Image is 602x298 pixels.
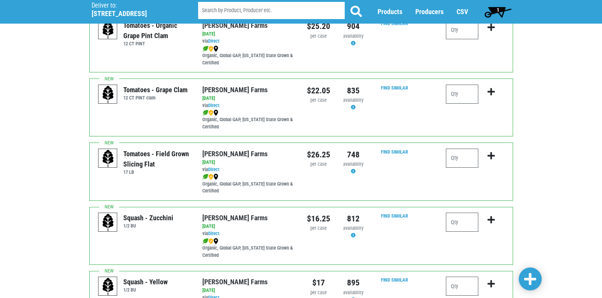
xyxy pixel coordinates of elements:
a: [PERSON_NAME] Farms [202,21,268,29]
h6: 1/2 BU [123,223,173,229]
a: Find Similar [381,213,408,219]
span: 1 [497,7,499,13]
a: 1 [481,4,515,19]
input: Qty [446,85,478,104]
input: Qty [446,149,478,168]
a: Find Similar [381,277,408,283]
h6: 17 LB [123,169,191,175]
div: per case [307,97,330,104]
div: [DATE] [202,95,295,102]
div: Tomatoes - Organic Grape Pint Clam [123,20,191,41]
img: placeholder-variety-43d6402dacf2d531de610a020419775a.svg [98,149,118,168]
img: placeholder-variety-43d6402dacf2d531de610a020419775a.svg [98,213,118,232]
a: [PERSON_NAME] Farms [202,150,268,158]
div: $25.20 [307,20,330,32]
span: availability [343,33,363,39]
a: Direct [208,231,219,236]
a: Find Similar [381,149,408,155]
input: Qty [446,213,478,232]
div: 904 [342,20,365,32]
div: 895 [342,277,365,289]
a: Products [378,8,402,16]
div: 812 [342,213,365,225]
span: availability [343,290,363,295]
div: Organic, Global GAP, [US_STATE] State Grown & Certified [202,173,295,195]
img: placeholder-variety-43d6402dacf2d531de610a020419775a.svg [98,21,118,40]
div: Organic, Global GAP, [US_STATE] State Grown & Certified [202,109,295,131]
div: via [202,230,295,237]
img: safety-e55c860ca8c00a9c171001a62a92dabd.png [208,238,213,244]
span: availability [343,97,363,103]
h6: 1/2 BU [123,287,168,293]
img: leaf-e5c59151409436ccce96b2ca1b28e03c.png [202,110,208,116]
a: [PERSON_NAME] Farms [202,214,268,222]
div: $17 [307,277,330,289]
div: $16.25 [307,213,330,225]
input: Search by Product, Producer etc. [198,2,345,19]
div: Organic, Global GAP, [US_STATE] State Grown & Certified [202,237,295,259]
span: availability [343,161,363,167]
a: Find Similar [381,85,408,91]
a: [PERSON_NAME] Farms [202,86,268,94]
div: $22.05 [307,85,330,97]
img: leaf-e5c59151409436ccce96b2ca1b28e03c.png [202,174,208,180]
div: [DATE] [202,287,295,294]
p: Deliver to: [92,2,179,10]
div: 748 [342,149,365,161]
div: per case [307,225,330,232]
div: [DATE] [202,30,295,38]
div: $26.25 [307,149,330,161]
img: map_marker-0e94453035b3232a4d21701695807de9.png [213,174,218,180]
img: safety-e55c860ca8c00a9c171001a62a92dabd.png [208,110,213,116]
img: placeholder-variety-43d6402dacf2d531de610a020419775a.svg [98,85,118,104]
div: Squash - Zucchini [123,213,173,223]
img: leaf-e5c59151409436ccce96b2ca1b28e03c.png [202,46,208,52]
img: safety-e55c860ca8c00a9c171001a62a92dabd.png [208,174,213,180]
input: Qty [446,20,478,39]
img: placeholder-variety-43d6402dacf2d531de610a020419775a.svg [98,277,118,296]
h5: [STREET_ADDRESS] [92,10,179,18]
input: Qty [446,277,478,296]
div: per case [307,33,330,40]
a: CSV [457,8,468,16]
div: [DATE] [202,223,295,230]
a: Producers [415,8,444,16]
div: Organic, Global GAP, [US_STATE] State Grown & Certified [202,45,295,67]
div: via [202,166,295,173]
div: via [202,102,295,109]
div: via [202,38,295,45]
h6: 12 CT PINT clam [123,95,187,101]
a: Direct [208,38,219,44]
div: Tomatoes - Field Grown Slicing Flat [123,149,191,169]
img: map_marker-0e94453035b3232a4d21701695807de9.png [213,110,218,116]
span: availability [343,225,363,231]
img: map_marker-0e94453035b3232a4d21701695807de9.png [213,46,218,52]
a: Direct [208,167,219,172]
a: Direct [208,103,219,108]
a: [PERSON_NAME] Farms [202,278,268,286]
img: leaf-e5c59151409436ccce96b2ca1b28e03c.png [202,238,208,244]
img: map_marker-0e94453035b3232a4d21701695807de9.png [213,238,218,244]
h6: 12 CT PINT [123,41,191,46]
div: per case [307,289,330,296]
img: safety-e55c860ca8c00a9c171001a62a92dabd.png [208,46,213,52]
div: Squash - Yellow [123,277,168,287]
div: per case [307,161,330,168]
div: 835 [342,85,365,97]
div: Tomatoes - Grape Clam [123,85,187,95]
div: [DATE] [202,159,295,166]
